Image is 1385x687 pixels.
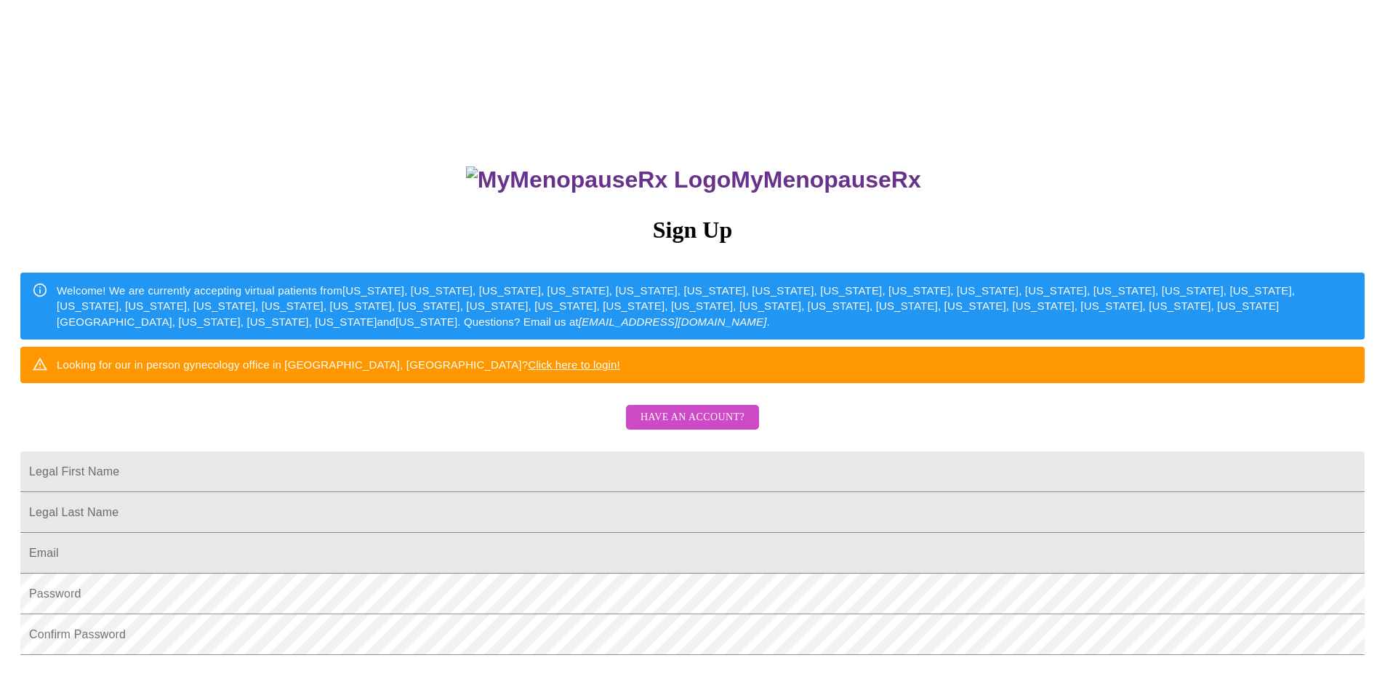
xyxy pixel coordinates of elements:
span: Have an account? [641,409,744,427]
a: Have an account? [622,421,763,433]
a: Click here to login! [528,358,620,371]
em: [EMAIL_ADDRESS][DOMAIN_NAME] [579,316,767,328]
button: Have an account? [626,405,759,430]
img: MyMenopauseRx Logo [466,166,731,193]
div: Looking for our in person gynecology office in [GEOGRAPHIC_DATA], [GEOGRAPHIC_DATA]? [57,351,620,378]
div: Welcome! We are currently accepting virtual patients from [US_STATE], [US_STATE], [US_STATE], [US... [57,277,1353,335]
h3: Sign Up [20,217,1365,244]
h3: MyMenopauseRx [23,166,1365,193]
